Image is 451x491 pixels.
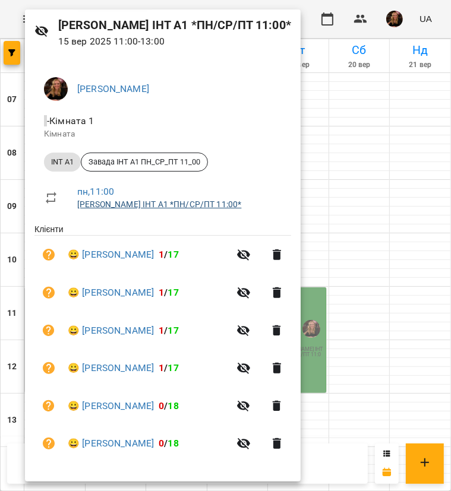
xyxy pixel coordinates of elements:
b: / [159,287,179,298]
b: / [159,400,179,411]
a: [PERSON_NAME] [77,83,149,94]
h6: [PERSON_NAME] ІНТ А1 *ПН/СР/ПТ 11:00* [58,16,291,34]
span: 0 [159,438,164,449]
span: INT A1 [44,157,81,167]
button: Візит ще не сплачено. Додати оплату? [34,429,63,458]
span: 17 [168,325,179,336]
b: / [159,249,179,260]
a: 😀 [PERSON_NAME] [68,399,154,413]
a: 😀 [PERSON_NAME] [68,248,154,262]
p: 15 вер 2025 11:00 - 13:00 [58,34,291,49]
b: / [159,325,179,336]
span: 18 [168,438,179,449]
div: Завада ІНТ А1 ПН_СР_ПТ 11_00 [81,153,208,172]
a: 😀 [PERSON_NAME] [68,286,154,300]
span: 0 [159,400,164,411]
button: Візит ще не сплачено. Додати оплату? [34,392,63,420]
a: 😀 [PERSON_NAME] [68,361,154,375]
span: 17 [168,287,179,298]
span: 1 [159,249,164,260]
b: / [159,362,179,373]
a: 😀 [PERSON_NAME] [68,436,154,451]
a: 😀 [PERSON_NAME] [68,324,154,338]
span: Завада ІНТ А1 ПН_СР_ПТ 11_00 [81,157,207,167]
span: 18 [168,400,179,411]
span: 17 [168,362,179,373]
span: 17 [168,249,179,260]
button: Візит ще не сплачено. Додати оплату? [34,354,63,382]
a: [PERSON_NAME] ІНТ А1 *ПН/СР/ПТ 11:00* [77,199,241,209]
button: Візит ще не сплачено. Додати оплату? [34,278,63,307]
button: Візит ще не сплачено. Додати оплату? [34,240,63,269]
span: - Кімната 1 [44,115,97,126]
b: / [159,438,179,449]
a: пн , 11:00 [77,186,114,197]
ul: Клієнти [34,223,291,467]
button: Візит ще не сплачено. Додати оплату? [34,316,63,345]
span: 1 [159,362,164,373]
span: 1 [159,325,164,336]
span: 1 [159,287,164,298]
p: Кімната [44,128,282,140]
img: 019b2ef03b19e642901f9fba5a5c5a68.jpg [44,77,68,101]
